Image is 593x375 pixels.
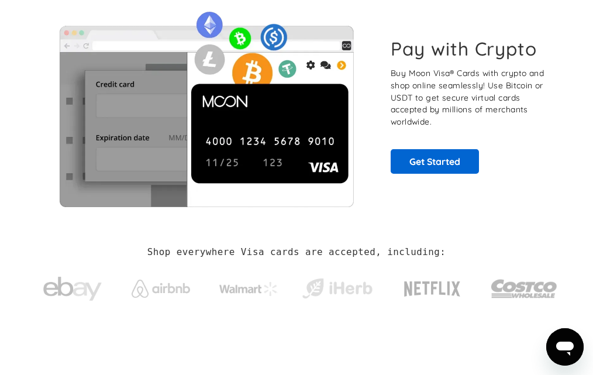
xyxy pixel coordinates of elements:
[43,270,102,307] img: ebay
[403,274,461,304] img: Netflix
[391,37,537,60] h1: Pay with Crypto
[546,328,584,366] iframe: Button to launch messaging window
[219,282,278,296] img: Walmart
[132,280,190,298] img: Airbnb
[300,276,374,301] img: iHerb
[36,5,377,207] img: Moon Cards let you spend your crypto anywhere Visa is accepted.
[391,67,546,129] p: Buy Moon Visa® Cards with crypto and shop online seamlessly! Use Bitcoin or USDT to get secure vi...
[491,258,557,313] a: Costco
[300,264,374,307] a: iHerb
[147,246,446,257] h2: Shop everywhere Visa cards are accepted, including:
[212,270,286,302] a: Walmart
[491,270,557,307] img: Costco
[391,149,479,174] a: Get Started
[123,268,198,304] a: Airbnb
[36,259,110,313] a: ebay
[388,263,477,309] a: Netflix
